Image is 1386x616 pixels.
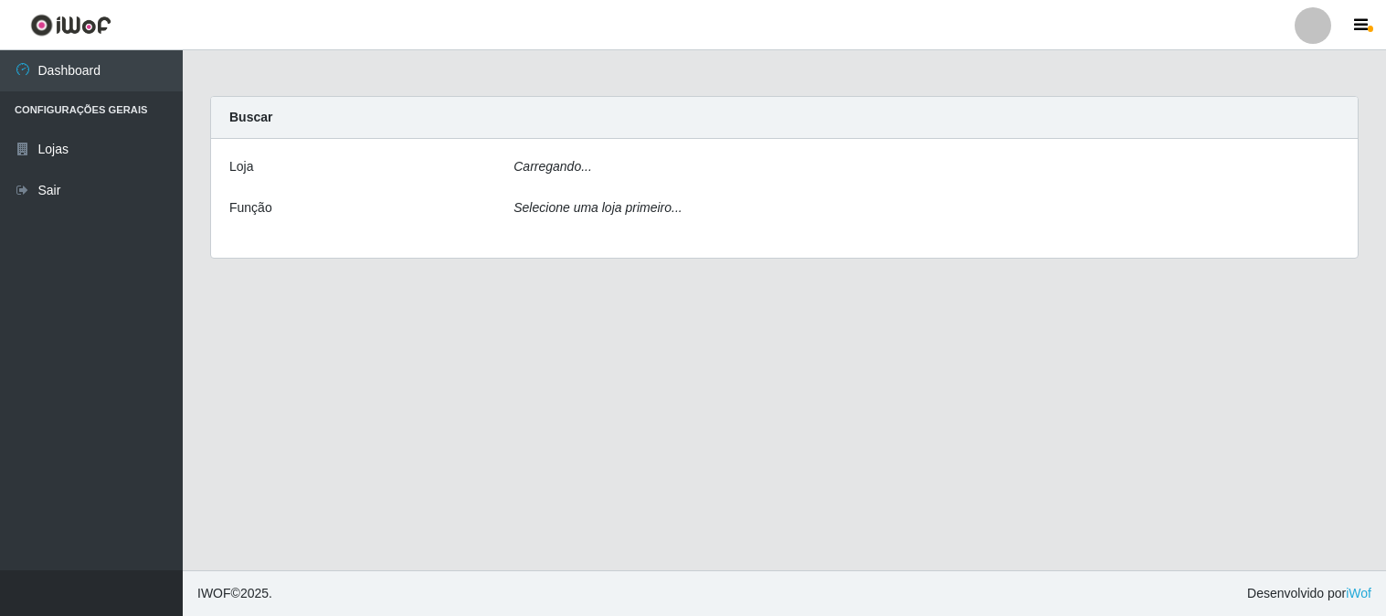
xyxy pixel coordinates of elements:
[1247,584,1371,603] span: Desenvolvido por
[513,159,592,174] i: Carregando...
[197,586,231,600] span: IWOF
[1346,586,1371,600] a: iWof
[513,200,682,215] i: Selecione uma loja primeiro...
[229,157,253,176] label: Loja
[229,110,272,124] strong: Buscar
[30,14,111,37] img: CoreUI Logo
[197,584,272,603] span: © 2025 .
[229,198,272,218] label: Função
